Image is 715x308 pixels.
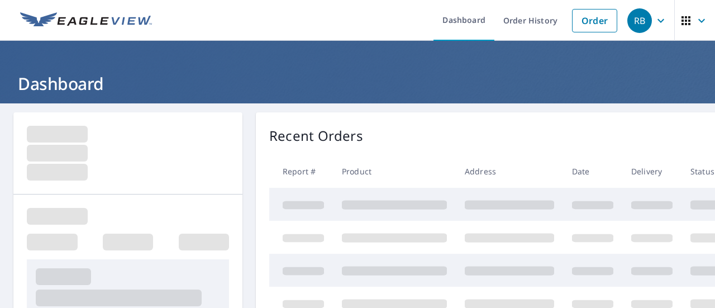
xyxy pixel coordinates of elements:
[456,155,563,188] th: Address
[572,9,617,32] a: Order
[333,155,456,188] th: Product
[563,155,622,188] th: Date
[269,155,333,188] th: Report #
[20,12,152,29] img: EV Logo
[269,126,363,146] p: Recent Orders
[13,72,702,95] h1: Dashboard
[627,8,652,33] div: RB
[622,155,681,188] th: Delivery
